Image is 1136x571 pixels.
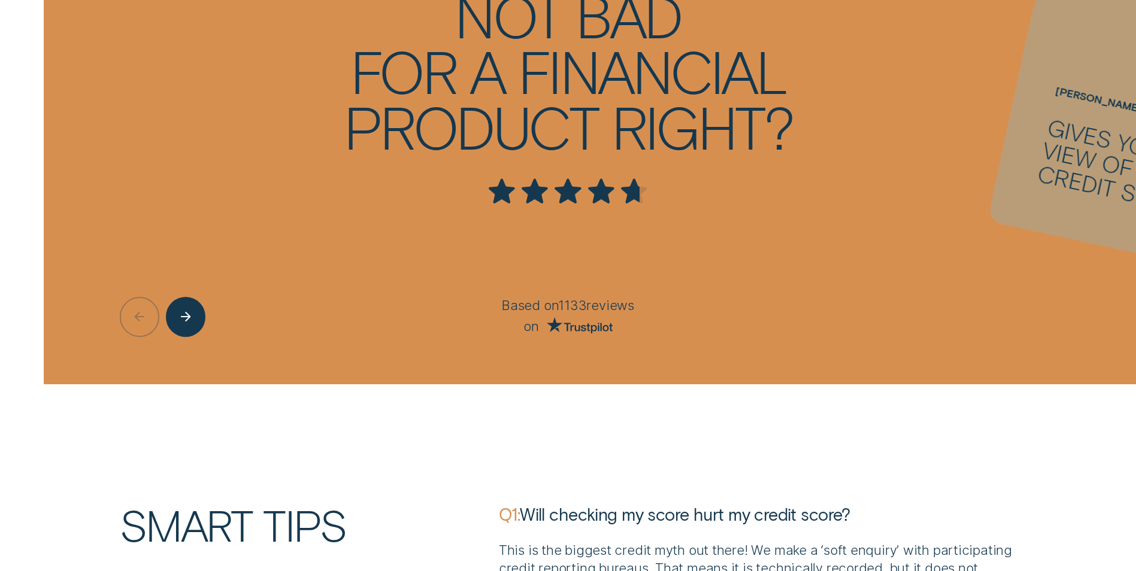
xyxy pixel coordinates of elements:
[499,503,1016,525] p: Will checking my score hurt my credit score?
[499,503,520,524] strong: Q1:
[523,319,539,333] span: on
[538,319,613,333] a: Go to Trust Pilot
[347,297,789,333] div: Based on 1133 reviews on Trust Pilot
[166,297,205,336] button: Next button
[347,297,789,315] p: Based on 1133 reviews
